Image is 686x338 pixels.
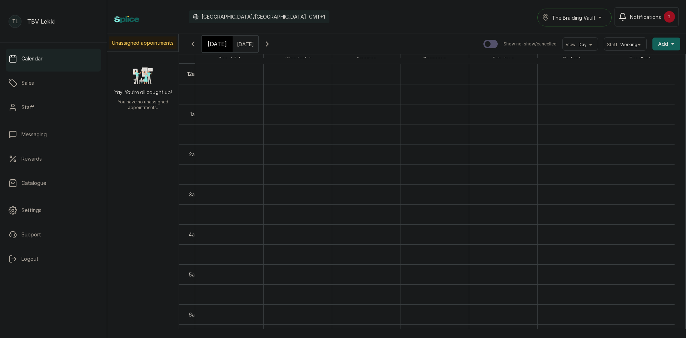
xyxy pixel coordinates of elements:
p: Support [21,231,41,238]
span: Fabulous [491,54,516,63]
a: Messaging [6,124,101,144]
a: Rewards [6,149,101,169]
button: ViewDay [566,42,595,48]
div: 12am [186,70,200,78]
button: Add [652,38,680,50]
p: [GEOGRAPHIC_DATA]/[GEOGRAPHIC_DATA] [202,13,306,20]
p: GMT+1 [309,13,325,20]
p: Unassigned appointments [109,36,177,49]
span: Working [620,42,637,48]
span: Notifications [630,13,661,21]
div: 5am [187,271,200,278]
p: Catalogue [21,180,46,187]
p: You have no unassigned appointments. [111,99,174,111]
p: Staff [21,104,34,111]
span: Beautiful [217,54,242,63]
a: Calendar [6,49,101,69]
p: TL [12,18,18,25]
div: 4am [187,231,200,238]
p: Settings [21,207,41,214]
p: Logout [21,255,39,263]
span: Gorgeous [422,54,448,63]
span: Day [578,42,587,48]
span: Radiant [561,54,582,63]
span: The Braiding Vault [552,14,596,21]
p: Sales [21,79,34,87]
div: 6am [187,311,200,318]
span: Excellent [628,54,652,63]
a: Settings [6,200,101,220]
a: Sales [6,73,101,93]
div: 1am [189,111,200,118]
a: Catalogue [6,173,101,193]
h2: Yay! You’re all caught up! [114,89,172,96]
button: StaffWorking [607,42,643,48]
a: Support [6,225,101,245]
p: Messaging [21,131,47,138]
button: Notifications2 [615,7,679,26]
span: Staff [607,42,617,48]
span: Amazing [355,54,378,63]
button: Logout [6,249,101,269]
div: 2 [664,11,675,23]
p: TBV Lekki [27,17,55,26]
div: 2am [188,151,200,158]
p: Calendar [21,55,43,62]
span: Add [658,40,668,48]
p: Rewards [21,155,42,162]
span: [DATE] [208,40,227,48]
p: Show no-show/cancelled [503,41,557,47]
a: Staff [6,97,101,117]
div: [DATE] [202,36,233,52]
span: Wonderful [284,54,312,63]
button: The Braiding Vault [537,9,612,26]
div: 3am [188,191,200,198]
span: View [566,42,576,48]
